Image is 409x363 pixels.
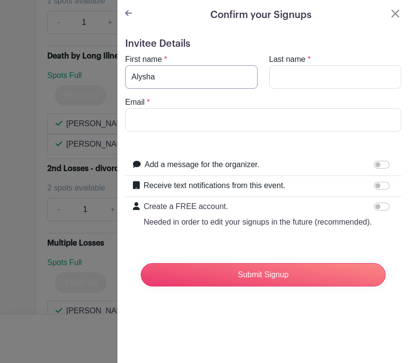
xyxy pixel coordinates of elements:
p: Needed in order to edit your signups in the future (recommended). [144,216,372,228]
label: Last name [269,54,306,65]
p: Create a FREE account. [144,201,372,212]
h5: Invitee Details [125,38,401,50]
label: First name [125,54,162,65]
label: Email [125,96,145,108]
input: Submit Signup [141,263,386,287]
label: Receive text notifications from this event. [144,180,285,191]
label: Add a message for the organizer. [145,159,260,171]
button: Close [390,8,401,19]
h5: Confirm your Signups [210,8,312,22]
